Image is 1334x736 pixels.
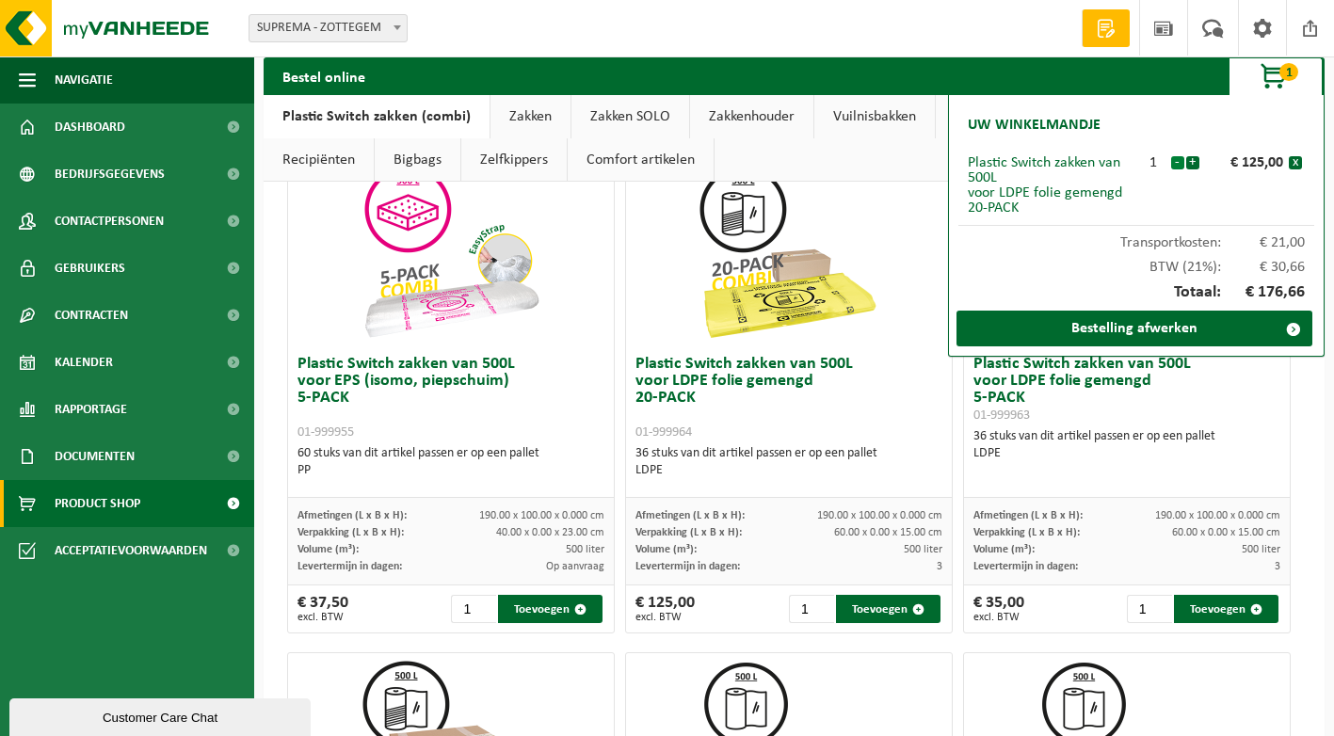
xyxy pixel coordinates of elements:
[357,158,545,346] img: 01-999955
[55,480,140,527] span: Product Shop
[55,339,113,386] span: Kalender
[958,104,1110,146] h2: Uw winkelmandje
[834,527,942,538] span: 60.00 x 0.00 x 15.00 cm
[958,275,1314,311] div: Totaal:
[1127,595,1172,623] input: 1
[571,95,689,138] a: Zakken SOLO
[635,356,942,440] h3: Plastic Switch zakken van 500L voor LDPE folie gemengd 20-PACK
[1221,260,1306,275] span: € 30,66
[635,527,742,538] span: Verpakking (L x B x H):
[814,95,935,138] a: Vuilnisbakken
[973,527,1080,538] span: Verpakking (L x B x H):
[958,250,1314,275] div: BTW (21%):
[297,510,407,521] span: Afmetingen (L x B x H):
[958,226,1314,250] div: Transportkosten:
[9,695,314,736] iframe: chat widget
[789,595,834,623] input: 1
[297,561,402,572] span: Levertermijn in dagen:
[297,462,604,479] div: PP
[55,56,113,104] span: Navigatie
[635,561,740,572] span: Levertermijn in dagen:
[1204,155,1289,170] div: € 125,00
[1174,595,1278,623] button: Toevoegen
[1221,235,1306,250] span: € 21,00
[55,151,165,198] span: Bedrijfsgegevens
[1171,156,1184,169] button: -
[973,408,1030,423] span: 01-999963
[635,425,692,440] span: 01-999964
[695,158,883,346] img: 01-999964
[55,386,127,433] span: Rapportage
[566,544,604,555] span: 500 liter
[1186,156,1199,169] button: +
[973,544,1035,555] span: Volume (m³):
[1155,510,1280,521] span: 190.00 x 100.00 x 0.000 cm
[1279,63,1298,81] span: 1
[490,95,571,138] a: Zakken
[973,510,1083,521] span: Afmetingen (L x B x H):
[55,104,125,151] span: Dashboard
[498,595,603,623] button: Toevoegen
[55,245,125,292] span: Gebruikers
[297,425,354,440] span: 01-999955
[297,445,604,479] div: 60 stuks van dit artikel passen er op een pallet
[635,612,695,623] span: excl. BTW
[297,544,359,555] span: Volume (m³):
[1229,57,1323,95] button: 1
[496,527,604,538] span: 40.00 x 0.00 x 23.00 cm
[836,595,940,623] button: Toevoegen
[264,138,374,182] a: Recipiënten
[297,595,348,623] div: € 37,50
[973,561,1078,572] span: Levertermijn in dagen:
[461,138,567,182] a: Zelfkippers
[375,138,460,182] a: Bigbags
[635,595,695,623] div: € 125,00
[264,95,490,138] a: Plastic Switch zakken (combi)
[635,510,745,521] span: Afmetingen (L x B x H):
[1136,155,1170,170] div: 1
[973,428,1280,462] div: 36 stuks van dit artikel passen er op een pallet
[817,510,942,521] span: 190.00 x 100.00 x 0.000 cm
[249,15,407,41] span: SUPREMA - ZOTTEGEM
[479,510,604,521] span: 190.00 x 100.00 x 0.000 cm
[635,445,942,479] div: 36 stuks van dit artikel passen er op een pallet
[635,462,942,479] div: LDPE
[956,311,1312,346] a: Bestelling afwerken
[297,356,604,440] h3: Plastic Switch zakken van 500L voor EPS (isomo, piepschuim) 5-PACK
[1242,544,1280,555] span: 500 liter
[568,138,714,182] a: Comfort artikelen
[936,95,1148,138] a: Bijzonder en gevaarlijk afval
[973,445,1280,462] div: LDPE
[297,527,404,538] span: Verpakking (L x B x H):
[249,14,408,42] span: SUPREMA - ZOTTEGEM
[264,57,384,94] h2: Bestel online
[968,155,1136,216] div: Plastic Switch zakken van 500L voor LDPE folie gemengd 20-PACK
[1172,527,1280,538] span: 60.00 x 0.00 x 15.00 cm
[55,292,128,339] span: Contracten
[55,198,164,245] span: Contactpersonen
[451,595,496,623] input: 1
[973,595,1024,623] div: € 35,00
[973,612,1024,623] span: excl. BTW
[904,544,942,555] span: 500 liter
[1221,284,1306,301] span: € 176,66
[297,612,348,623] span: excl. BTW
[1289,156,1302,169] button: x
[937,561,942,572] span: 3
[690,95,813,138] a: Zakkenhouder
[1275,561,1280,572] span: 3
[546,561,604,572] span: Op aanvraag
[55,527,207,574] span: Acceptatievoorwaarden
[635,544,697,555] span: Volume (m³):
[973,356,1280,424] h3: Plastic Switch zakken van 500L voor LDPE folie gemengd 5-PACK
[55,433,135,480] span: Documenten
